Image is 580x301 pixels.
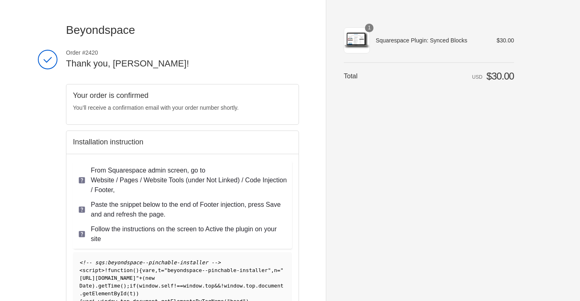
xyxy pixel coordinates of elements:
[221,283,224,289] span: !
[214,283,220,289] span: &&
[79,290,83,297] span: .
[136,290,139,297] span: )
[376,37,485,44] span: Squarespace Plugin: Synced Blocks
[158,283,161,289] span: .
[205,283,214,289] span: top
[142,275,145,281] span: (
[79,259,221,266] span: <!-- sqs:beyondspace--pinchable-installer -->
[243,283,246,289] span: .
[224,283,243,289] span: window
[83,267,101,273] span: script
[158,267,161,273] span: t
[255,283,259,289] span: .
[277,267,281,273] span: =
[142,267,152,273] span: var
[91,200,287,219] p: Paste the snippet below to the end of Footer injection, press Save and and refresh the page.
[91,166,287,195] p: From Squarespace admin screen, go to Website / Pages / Website Tools (under Not Linked) / Code In...
[101,267,105,273] span: >
[79,283,92,289] span: Date
[145,275,155,281] span: new
[136,283,139,289] span: (
[472,74,482,80] span: USD
[139,275,142,281] span: +
[161,267,164,273] span: =
[95,283,99,289] span: .
[183,283,202,289] span: window
[152,267,155,273] span: e
[127,283,130,289] span: ;
[139,267,142,273] span: {
[73,91,292,100] h2: Your order is confirmed
[246,283,255,289] span: top
[161,283,174,289] span: self
[365,24,373,32] span: 1
[120,283,123,289] span: (
[130,283,136,289] span: if
[66,49,299,56] span: Order #2420
[130,290,133,297] span: t
[108,267,133,273] span: function
[73,137,292,147] h2: Installation instruction
[486,71,514,82] span: $30.00
[66,58,299,70] h2: Thank you, [PERSON_NAME]!
[91,224,287,244] p: Follow the instructions on the screen to Active the plugin on your site
[139,283,158,289] span: window
[79,267,283,281] span: "[URL][DOMAIN_NAME]"
[271,267,274,273] span: ,
[133,267,136,273] span: (
[123,283,127,289] span: )
[155,267,158,273] span: ,
[174,283,183,289] span: !==
[133,290,136,297] span: )
[258,283,283,289] span: document
[92,283,95,289] span: )
[136,267,139,273] span: )
[127,290,130,297] span: (
[274,267,277,273] span: n
[164,267,271,273] span: "beyondspace--pinchable-installer"
[344,73,358,80] span: Total
[66,24,135,36] span: Beyondspace
[497,37,514,44] span: $30.00
[83,290,127,297] span: getElementById
[73,104,292,112] p: You’ll receive a confirmation email with your order number shortly.
[202,283,205,289] span: .
[79,267,83,273] span: <
[98,283,120,289] span: getTime
[105,267,108,273] span: !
